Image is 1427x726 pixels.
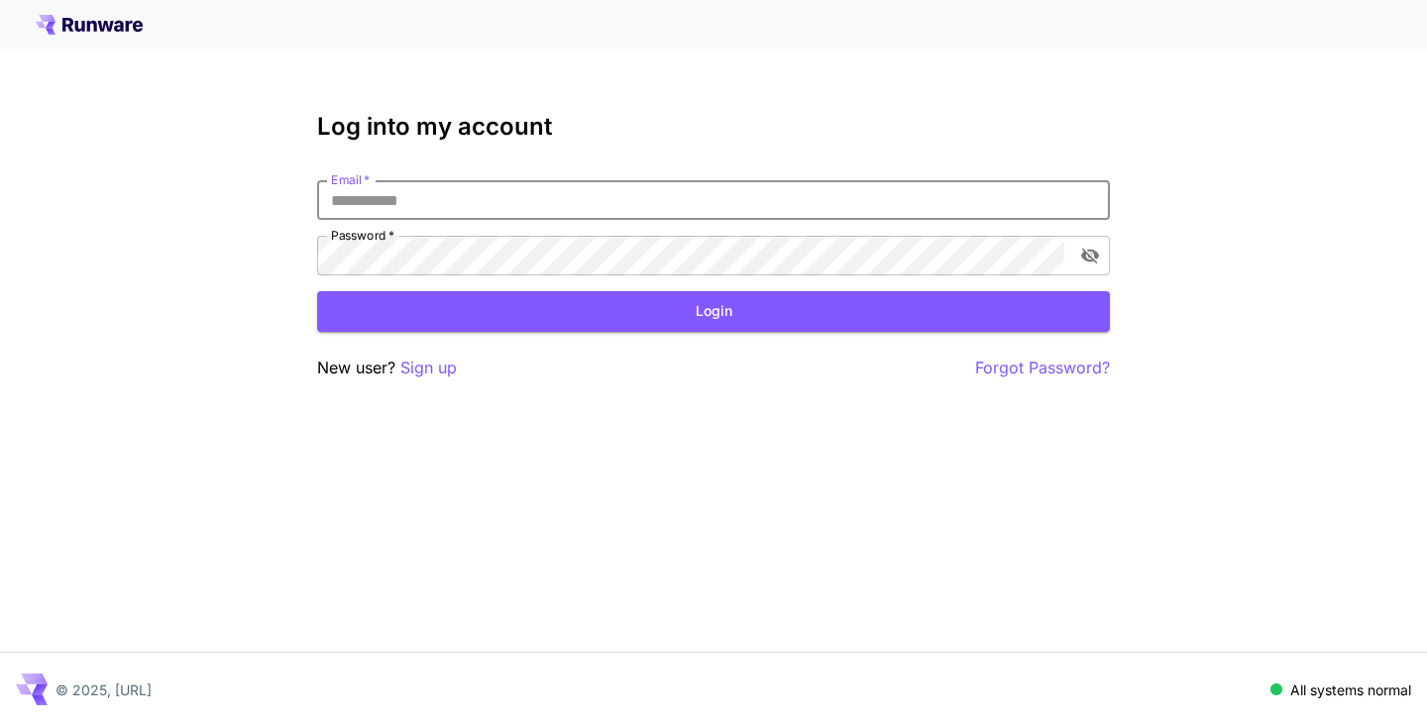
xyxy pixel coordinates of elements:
[55,679,152,700] p: © 2025, [URL]
[331,171,370,188] label: Email
[400,356,457,380] button: Sign up
[1290,679,1411,700] p: All systems normal
[317,291,1110,332] button: Login
[975,356,1110,380] button: Forgot Password?
[317,356,457,380] p: New user?
[317,113,1110,141] h3: Log into my account
[1072,238,1108,273] button: toggle password visibility
[331,227,394,244] label: Password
